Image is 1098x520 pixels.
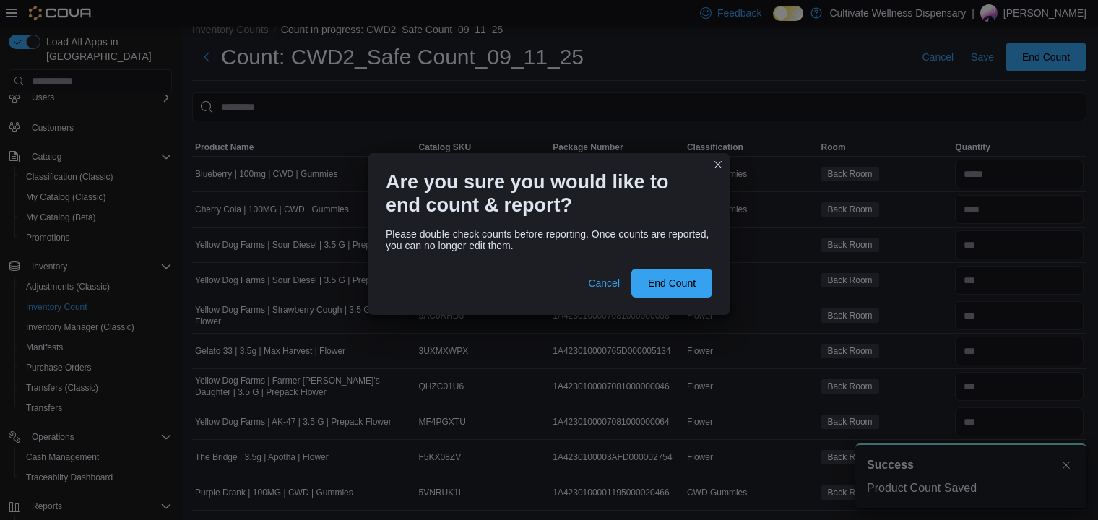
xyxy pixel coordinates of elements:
button: Cancel [582,269,626,298]
button: End Count [631,269,712,298]
span: End Count [648,276,696,290]
span: Cancel [588,276,620,290]
div: Please double check counts before reporting. Once counts are reported, you can no longer edit them. [386,228,712,251]
button: Closes this modal window [709,156,727,173]
h1: Are you sure you would like to end count & report? [386,170,701,217]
